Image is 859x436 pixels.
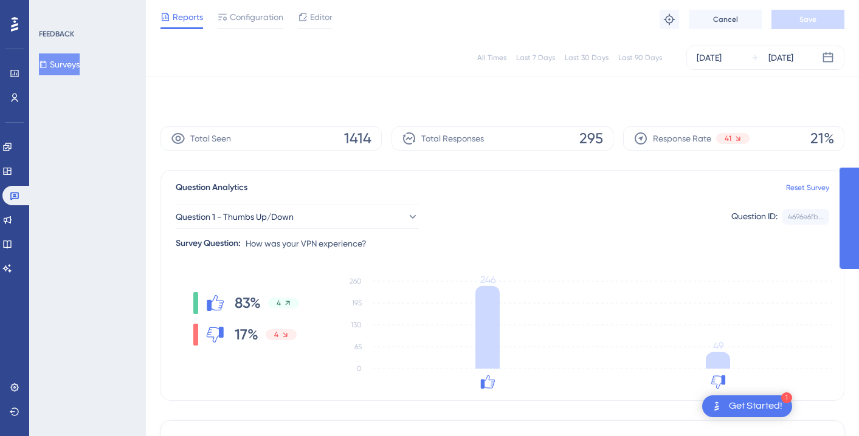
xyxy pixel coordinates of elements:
tspan: 0 [357,364,362,373]
span: 83% [235,293,261,313]
tspan: 246 [480,274,495,285]
div: [DATE] [697,50,722,65]
div: Question ID: [731,209,778,225]
span: Question Analytics [176,180,247,195]
button: Cancel [689,10,762,29]
span: Editor [310,10,333,24]
tspan: 65 [354,342,362,351]
span: 21% [810,129,834,148]
div: All Times [477,53,506,63]
iframe: UserGuiding AI Assistant Launcher [808,388,844,424]
img: launcher-image-alternative-text [709,399,724,414]
tspan: 130 [351,321,362,329]
span: 41 [725,134,731,143]
span: 17% [235,325,258,344]
span: Question 1 - Thumbs Up/Down [176,209,294,224]
button: Save [771,10,844,29]
div: [DATE] [768,50,793,65]
span: Cancel [713,15,738,24]
span: Total Seen [190,131,231,146]
button: Question 1 - Thumbs Up/Down [176,205,419,229]
button: Surveys [39,53,80,75]
span: Total Responses [421,131,484,146]
div: FEEDBACK [39,29,74,39]
tspan: 195 [352,299,362,307]
div: 4696e6fb... [788,212,824,222]
tspan: 49 [713,340,723,352]
div: Last 90 Days [618,53,662,63]
span: 295 [579,129,603,148]
span: 1414 [344,129,371,148]
tspan: 260 [350,277,362,285]
span: 4 [277,298,281,308]
div: Last 7 Days [516,53,555,63]
a: Reset Survey [786,183,829,192]
span: Configuration [230,10,283,24]
span: Response Rate [653,131,711,146]
span: How was your VPN experience? [246,236,367,251]
span: Save [799,15,816,24]
div: Last 30 Days [565,53,609,63]
div: Open Get Started! checklist, remaining modules: 1 [702,395,792,417]
div: Get Started! [729,400,782,413]
span: Reports [173,10,203,24]
div: Survey Question: [176,236,241,251]
span: 4 [274,330,278,339]
div: 1 [781,392,792,403]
